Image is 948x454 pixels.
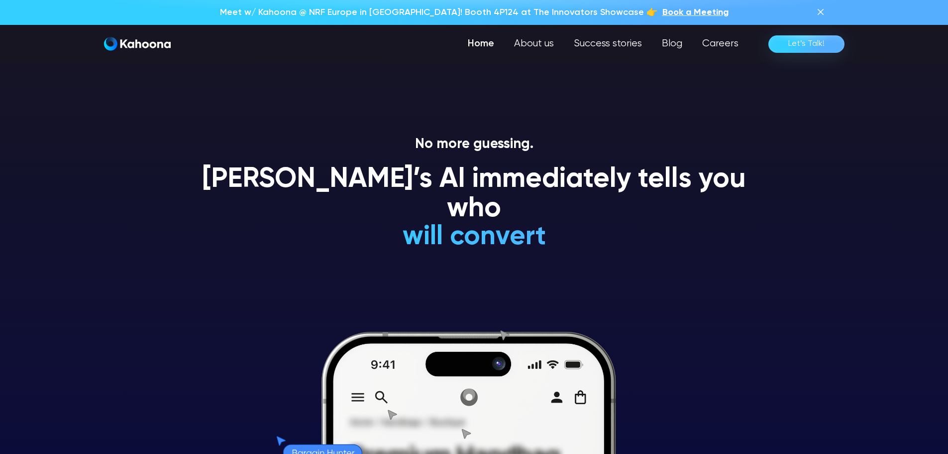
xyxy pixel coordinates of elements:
span: Book a Meeting [662,8,729,17]
a: Blog [652,34,692,54]
p: No more guessing. [191,136,758,153]
a: About us [504,34,564,54]
a: Careers [692,34,748,54]
p: Meet w/ Kahoona @ NRF Europe in [GEOGRAPHIC_DATA]! Booth 4P124 at The Innovators Showcase 👉 [220,6,657,19]
a: Book a Meeting [662,6,729,19]
a: home [104,37,171,51]
a: Success stories [564,34,652,54]
div: Let’s Talk! [788,36,825,52]
img: Kahoona logo white [104,37,171,51]
h1: [PERSON_NAME]’s AI immediately tells you who [191,165,758,224]
h1: will convert [327,222,621,252]
a: Home [458,34,504,54]
a: Let’s Talk! [768,35,844,53]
